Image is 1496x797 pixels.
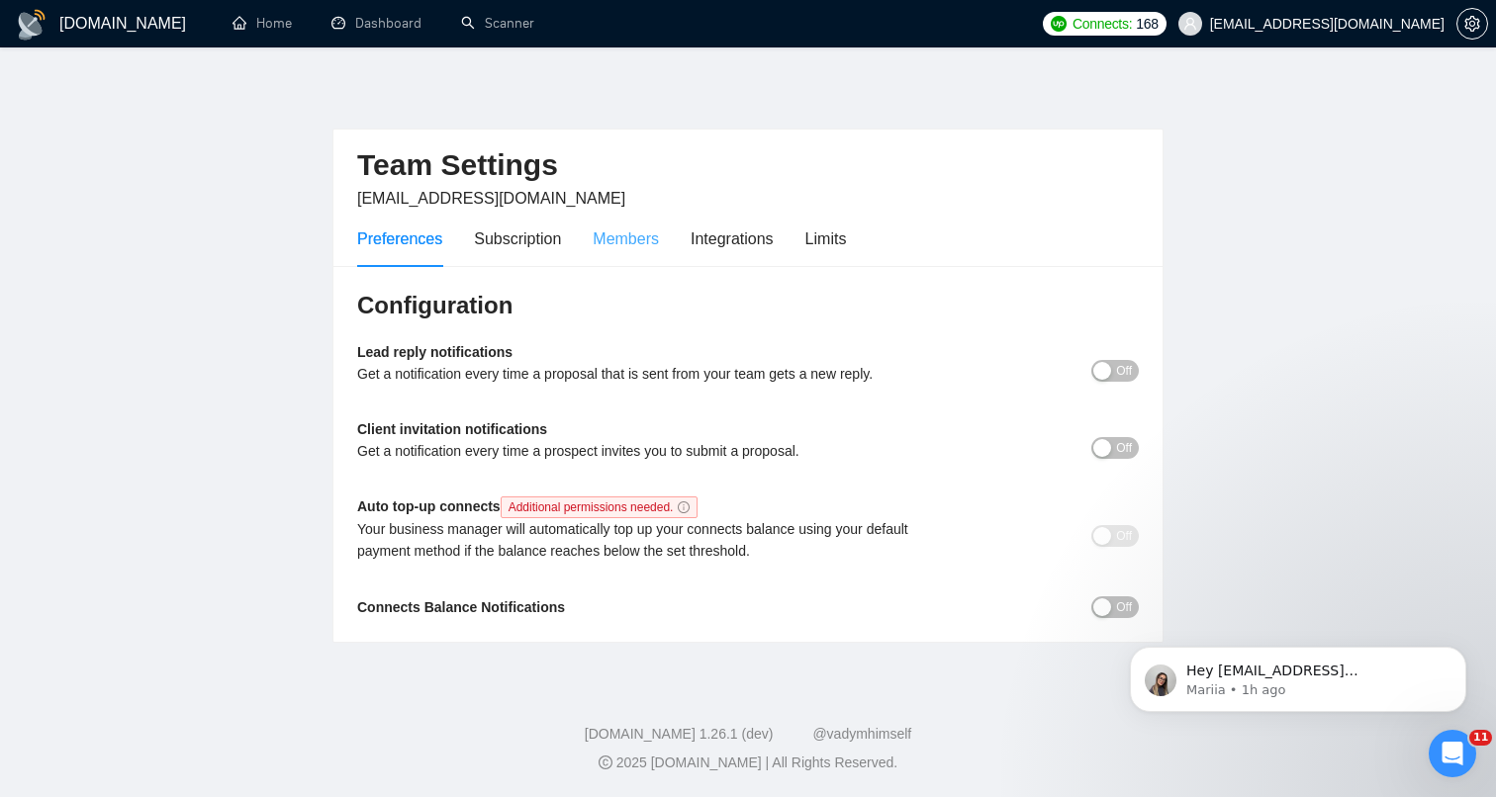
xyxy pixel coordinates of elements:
[1116,525,1132,547] span: Off
[1100,605,1496,744] iframe: Intercom notifications message
[805,226,847,251] div: Limits
[357,599,565,615] b: Connects Balance Notifications
[357,145,1139,186] h2: Team Settings
[1457,16,1487,32] span: setting
[1116,596,1132,618] span: Off
[86,57,335,328] span: Hey [EMAIL_ADDRESS][DOMAIN_NAME], Looks like your Upwork agency vymir42 ran out of connects. We r...
[474,226,561,251] div: Subscription
[357,290,1139,321] h3: Configuration
[16,753,1480,773] div: 2025 [DOMAIN_NAME] | All Rights Reserved.
[1183,17,1197,31] span: user
[461,15,534,32] a: searchScanner
[691,226,774,251] div: Integrations
[1456,16,1488,32] a: setting
[16,9,47,41] img: logo
[1136,13,1158,35] span: 168
[233,15,292,32] a: homeHome
[599,755,612,769] span: copyright
[1073,13,1132,35] span: Connects:
[86,76,341,94] p: Message from Mariia, sent 1h ago
[501,496,699,518] span: Additional permissions needed.
[357,363,944,385] div: Get a notification every time a proposal that is sent from your team gets a new reply.
[1429,730,1476,777] iframe: Intercom live chat
[357,344,513,360] b: Lead reply notifications
[585,726,774,742] a: [DOMAIN_NAME] 1.26.1 (dev)
[593,226,659,251] div: Members
[331,15,421,32] a: dashboardDashboard
[1456,8,1488,40] button: setting
[812,726,911,742] a: @vadymhimself
[1469,730,1492,746] span: 11
[357,498,705,514] b: Auto top-up connects
[678,501,690,513] span: info-circle
[357,226,442,251] div: Preferences
[1116,437,1132,459] span: Off
[357,190,625,207] span: [EMAIL_ADDRESS][DOMAIN_NAME]
[357,440,944,462] div: Get a notification every time a prospect invites you to submit a proposal.
[357,421,547,437] b: Client invitation notifications
[1051,16,1067,32] img: upwork-logo.png
[1116,360,1132,382] span: Off
[357,518,944,562] div: Your business manager will automatically top up your connects balance using your default payment ...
